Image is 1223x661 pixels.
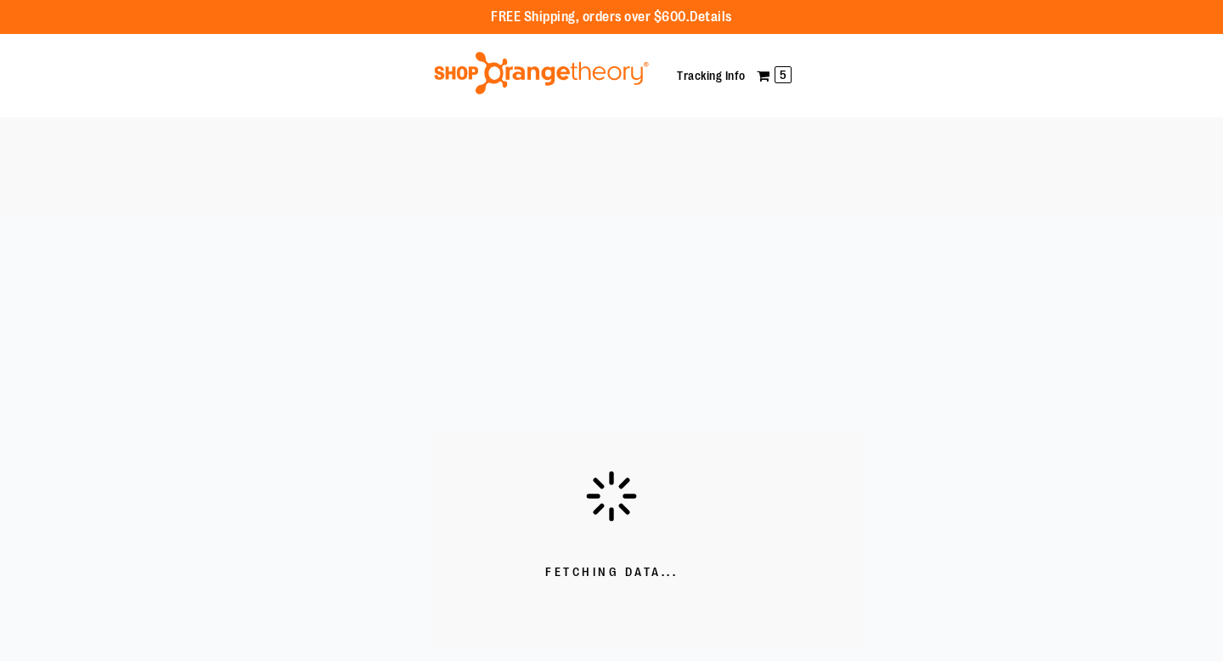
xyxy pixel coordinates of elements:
[775,66,792,83] span: 5
[491,8,732,27] p: FREE Shipping, orders over $600.
[545,564,678,581] span: Fetching Data...
[690,9,732,25] a: Details
[431,52,651,94] img: Shop Orangetheory
[677,69,746,82] a: Tracking Info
